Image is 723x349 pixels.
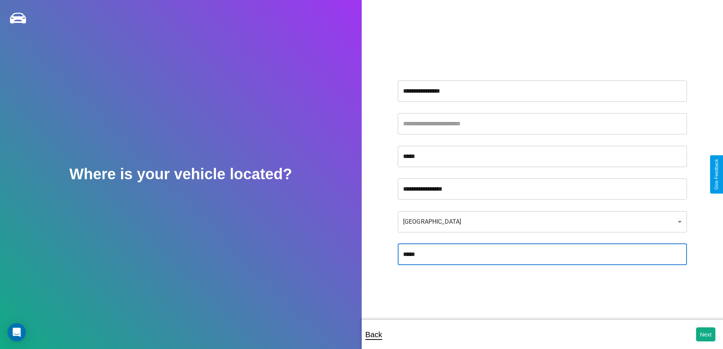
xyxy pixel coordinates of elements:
[714,159,719,190] div: Give Feedback
[398,211,687,232] div: [GEOGRAPHIC_DATA]
[69,166,292,183] h2: Where is your vehicle located?
[696,327,715,341] button: Next
[365,328,382,341] p: Back
[8,323,26,341] div: Open Intercom Messenger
